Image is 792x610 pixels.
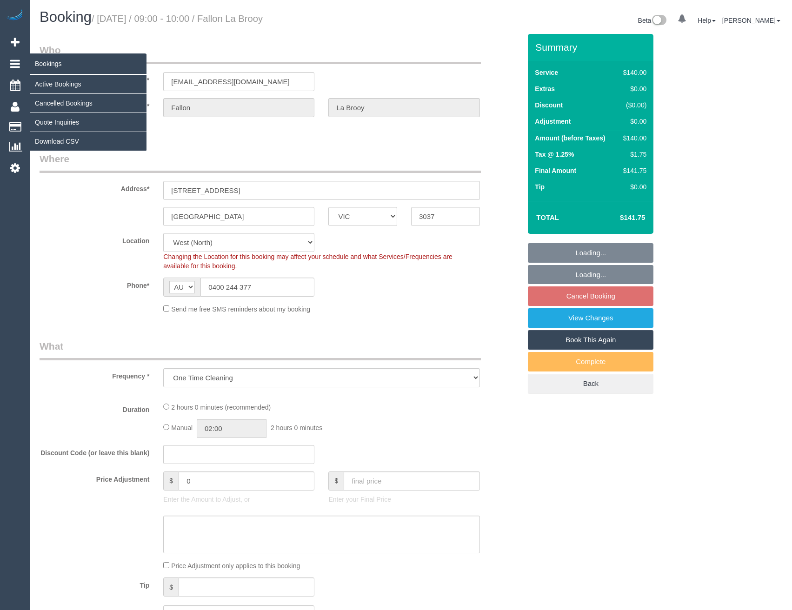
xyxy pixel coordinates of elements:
input: Suburb* [163,207,314,226]
a: Beta [638,17,667,24]
legend: Who [40,43,481,64]
label: Duration [33,402,156,414]
ul: Bookings [30,74,146,151]
a: Back [528,374,653,393]
div: $0.00 [619,117,646,126]
span: 2 hours 0 minutes [271,424,322,431]
label: Amount (before Taxes) [535,133,605,143]
img: New interface [651,15,666,27]
legend: Where [40,152,481,173]
input: final price [344,471,479,491]
div: $140.00 [619,68,646,77]
a: Download CSV [30,132,146,151]
input: First Name* [163,98,314,117]
img: Automaid Logo [6,9,24,22]
span: Booking [40,9,92,25]
input: Last Name* [328,98,479,117]
div: $1.75 [619,150,646,159]
label: Price Adjustment [33,471,156,484]
span: Manual [171,424,193,431]
label: Address* [33,181,156,193]
input: Email* [163,72,314,91]
p: Enter your Final Price [328,495,479,504]
a: Help [698,17,716,24]
span: Send me free SMS reminders about my booking [171,305,310,313]
span: $ [328,471,344,491]
input: Post Code* [411,207,480,226]
label: Service [535,68,558,77]
label: Tip [33,577,156,590]
label: Tip [535,182,545,192]
span: Price Adjustment only applies to this booking [171,562,300,570]
a: View Changes [528,308,653,328]
label: Final Amount [535,166,576,175]
strong: Total [536,213,559,221]
div: $0.00 [619,182,646,192]
label: Adjustment [535,117,571,126]
label: Frequency * [33,368,156,381]
label: Tax @ 1.25% [535,150,574,159]
legend: What [40,339,481,360]
small: / [DATE] / 09:00 - 10:00 / Fallon La Brooy [92,13,263,24]
div: $141.75 [619,166,646,175]
span: 2 hours 0 minutes (recommended) [171,404,271,411]
a: Book This Again [528,330,653,350]
label: Location [33,233,156,245]
a: Cancelled Bookings [30,94,146,113]
a: Active Bookings [30,75,146,93]
label: Phone* [33,278,156,290]
label: Discount Code (or leave this blank) [33,445,156,457]
p: Enter the Amount to Adjust, or [163,495,314,504]
div: ($0.00) [619,100,646,110]
span: $ [163,471,179,491]
a: [PERSON_NAME] [722,17,780,24]
span: Bookings [30,53,146,74]
h4: $141.75 [592,214,645,222]
span: $ [163,577,179,597]
label: Discount [535,100,563,110]
span: Changing the Location for this booking may affect your schedule and what Services/Frequencies are... [163,253,453,270]
div: $0.00 [619,84,646,93]
h3: Summary [535,42,649,53]
input: Phone* [200,278,314,297]
a: Quote Inquiries [30,113,146,132]
label: Extras [535,84,555,93]
div: $140.00 [619,133,646,143]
